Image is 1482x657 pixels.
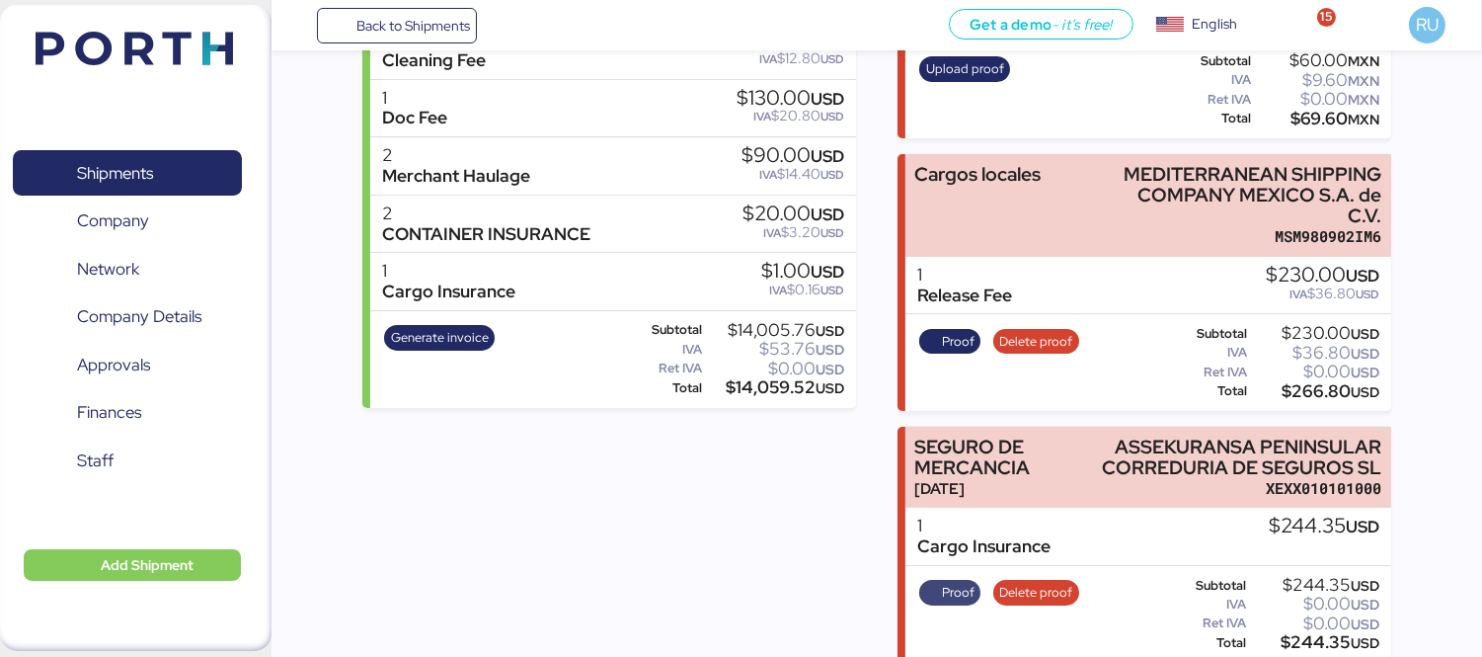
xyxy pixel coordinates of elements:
[706,362,845,376] div: $0.00
[1255,112,1379,126] div: $69.60
[942,331,975,353] span: Proof
[77,398,141,427] span: Finances
[1251,326,1379,341] div: $230.00
[816,361,844,378] span: USD
[759,167,777,183] span: IVA
[1166,598,1247,612] div: IVA
[769,283,787,298] span: IVA
[811,145,844,167] span: USD
[742,30,844,51] div: $80.00
[1251,365,1379,379] div: $0.00
[919,580,980,606] button: Proof
[13,294,242,340] a: Company Details
[1251,635,1380,650] div: $244.35
[382,166,530,187] div: Merchant Haulage
[742,51,844,66] div: $12.80
[919,56,1010,82] button: Upload proof
[13,390,242,436] a: Finances
[101,553,194,577] span: Add Shipment
[1351,383,1379,401] span: USD
[1348,52,1379,70] span: MXN
[753,109,771,124] span: IVA
[1166,636,1247,650] div: Total
[742,225,844,240] div: $3.20
[1166,93,1251,107] div: Ret IVA
[820,283,844,298] span: USD
[917,286,1012,306] div: Release Fee
[382,145,530,166] div: 2
[761,283,844,297] div: $0.16
[1251,346,1379,361] div: $36.80
[1166,112,1251,125] div: Total
[1255,92,1379,107] div: $0.00
[917,265,1012,286] div: 1
[917,536,1051,557] div: Cargo Insurance
[1166,54,1251,68] div: Subtotal
[811,88,844,110] span: USD
[356,14,470,38] span: Back to Shipments
[820,51,844,67] span: USD
[1346,516,1379,537] span: USD
[1351,596,1379,614] span: USD
[391,327,489,349] span: Generate invoice
[820,225,844,241] span: USD
[1351,634,1379,652] span: USD
[926,58,1004,80] span: Upload proof
[1166,616,1247,630] div: Ret IVA
[820,109,844,124] span: USD
[631,381,702,395] div: Total
[1192,14,1237,35] div: English
[706,342,845,357] div: $53.76
[1266,287,1379,301] div: $36.80
[77,351,150,379] span: Approvals
[1251,616,1380,631] div: $0.00
[1269,516,1379,537] div: $244.35
[631,362,702,375] div: Ret IVA
[741,145,844,167] div: $90.00
[914,164,1041,185] div: Cargos locales
[631,323,702,337] div: Subtotal
[1251,384,1379,399] div: $266.80
[382,224,590,245] div: CONTAINER INSURANCE
[1251,597,1380,612] div: $0.00
[942,582,975,604] span: Proof
[917,516,1051,536] div: 1
[1166,346,1247,360] div: IVA
[1166,327,1247,341] div: Subtotal
[1255,53,1379,68] div: $60.00
[382,88,447,109] div: 1
[820,167,844,183] span: USD
[13,438,242,483] a: Staff
[382,108,447,128] div: Doc Fee
[993,329,1079,355] button: Delete proof
[382,204,590,224] div: 2
[77,206,149,235] span: Company
[1351,577,1379,595] span: USD
[742,204,844,225] div: $20.00
[13,246,242,291] a: Network
[816,341,844,359] span: USD
[77,302,201,331] span: Company Details
[1351,616,1379,633] span: USD
[631,343,702,357] div: IVA
[382,50,486,71] div: Cleaning Fee
[1102,478,1382,499] div: XEXX010101000
[816,322,844,340] span: USD
[1266,265,1379,287] div: $230.00
[13,199,242,244] a: Company
[1289,287,1307,302] span: IVA
[1255,73,1379,88] div: $9.60
[77,255,139,284] span: Network
[283,9,317,42] button: Menu
[706,380,845,395] div: $14,059.52
[77,159,153,188] span: Shipments
[816,379,844,397] span: USD
[811,204,844,225] span: USD
[1348,72,1379,90] span: MXN
[77,447,114,475] span: Staff
[737,109,844,123] div: $20.80
[1356,287,1379,302] span: USD
[761,261,844,283] div: $1.00
[384,325,495,351] button: Generate invoice
[1102,437,1382,478] div: ASSEKURANSA PENINSULAR CORREDURIA DE SEGUROS SL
